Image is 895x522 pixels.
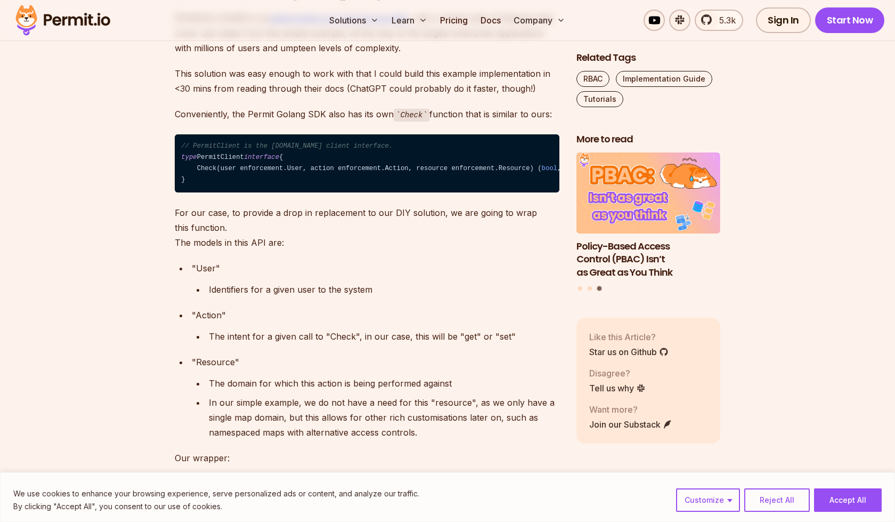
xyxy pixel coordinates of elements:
[209,376,559,391] div: The domain for which this action is being performed against
[576,152,720,279] a: Policy-Based Access Control (PBAC) Isn’t as Great as You ThinkPolicy-Based Access Control (PBAC) ...
[576,152,720,292] div: Posts
[192,355,559,370] div: "Resource"
[387,10,432,31] button: Learn
[436,10,472,31] a: Pricing
[175,107,559,122] p: Conveniently, the Permit Golang SDK also has its own function that is similar to ours:
[509,10,569,31] button: Company
[576,91,623,107] a: Tutorials
[713,14,736,27] span: 5.3k
[476,10,505,31] a: Docs
[814,488,882,512] button: Accept All
[209,282,559,297] div: Identifiers for a given user to the system
[11,2,115,38] img: Permit logo
[676,488,740,512] button: Customize
[325,10,383,31] button: Solutions
[209,329,559,344] div: The intent for a given call to "Check", in our case, this will be "get" or "set"
[576,51,720,65] h2: Related Tags
[589,417,672,430] a: Join our Substack
[744,488,810,512] button: Reject All
[181,154,197,161] span: type
[589,366,646,379] p: Disagree?
[175,66,559,96] p: This solution was easy enough to work with that I could build this example implementation in <30 ...
[588,286,592,290] button: Go to slide 2
[578,286,582,290] button: Go to slide 1
[192,261,559,276] div: "User"
[175,205,559,250] p: For our case, to provide a drop in replacement to our DIY solution, we are going to wrap this fun...
[589,330,669,343] p: Like this Article?
[597,286,601,291] button: Go to slide 3
[181,142,393,150] span: // PermitClient is the [DOMAIN_NAME] client interface.
[589,381,646,394] a: Tell us why
[576,152,720,279] li: 3 of 3
[13,500,419,513] p: By clicking "Accept All", you consent to our use of cookies.
[756,7,811,33] a: Sign In
[815,7,885,33] a: Start Now
[175,134,559,192] code: PermitClient { Check(user enforcement.User, action enforcement.Action, resource enforcement.Resou...
[589,403,672,415] p: Want more?
[576,71,609,87] a: RBAC
[175,451,559,465] p: Our wrapper:
[244,154,279,161] span: interface
[576,133,720,146] h2: More to read
[209,395,559,440] div: In our simple example, we do not have a need for this "resource", as we only have a single map do...
[192,308,559,323] div: "Action"
[616,71,712,87] a: Implementation Guide
[13,487,419,500] p: We use cookies to enhance your browsing experience, serve personalized ads or content, and analyz...
[542,165,557,172] span: bool
[394,109,429,122] code: Check
[695,10,743,31] a: 5.3k
[576,239,720,279] h3: Policy-Based Access Control (PBAC) Isn’t as Great as You Think
[576,152,720,234] img: Policy-Based Access Control (PBAC) Isn’t as Great as You Think
[589,345,669,358] a: Star us on Github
